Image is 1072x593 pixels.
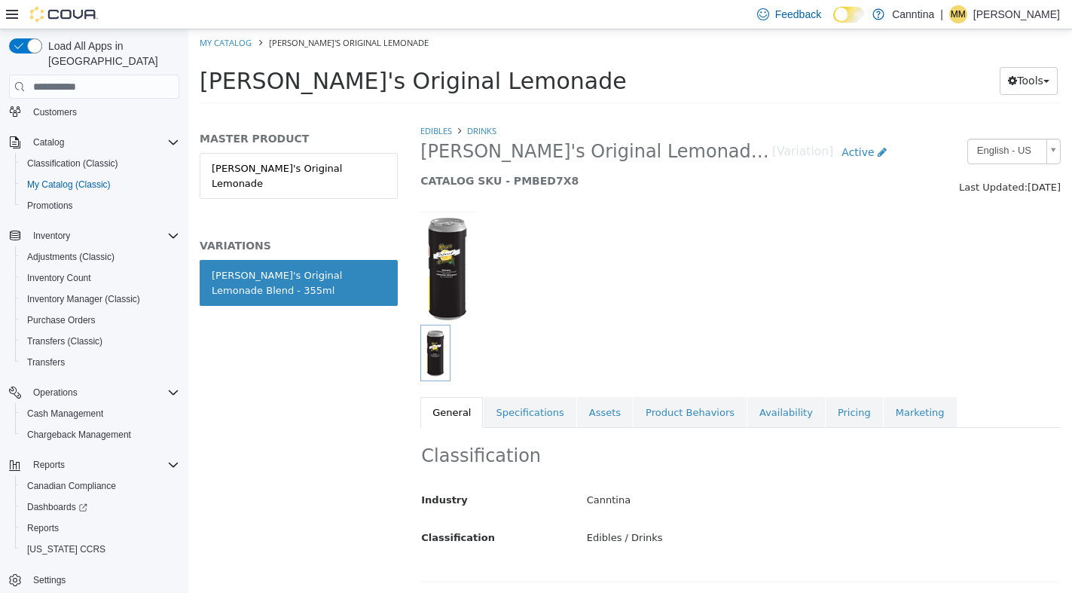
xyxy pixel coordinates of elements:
[21,519,179,537] span: Reports
[21,353,179,371] span: Transfers
[15,174,185,195] button: My Catalog (Classic)
[23,239,197,268] div: [PERSON_NAME]'s Original Lemonade Blend - 355ml
[27,522,59,534] span: Reports
[27,456,71,474] button: Reports
[11,38,438,65] span: [PERSON_NAME]'s Original Lemonade
[779,109,872,135] a: English - US
[21,197,179,215] span: Promotions
[27,133,70,151] button: Catalog
[21,269,97,287] a: Inventory Count
[15,289,185,310] button: Inventory Manager (Classic)
[839,152,872,164] span: [DATE]
[811,38,869,66] button: Tools
[27,501,87,513] span: Dashboards
[21,332,179,350] span: Transfers (Classic)
[15,403,185,424] button: Cash Management
[15,331,185,352] button: Transfers (Classic)
[3,454,185,475] button: Reports
[232,111,584,134] span: [PERSON_NAME]'s Original Lemonade Blend - 355ml
[21,540,179,558] span: Washington CCRS
[21,477,122,495] a: Canadian Compliance
[33,459,65,471] span: Reports
[21,519,65,537] a: Reports
[81,8,240,19] span: [PERSON_NAME]'s Original Lemonade
[21,540,111,558] a: [US_STATE] CCRS
[233,465,279,476] span: Industry
[21,498,93,516] a: Dashboards
[33,387,78,399] span: Operations
[695,368,768,399] a: Marketing
[232,182,286,295] img: 150
[584,117,645,129] small: [Variation]
[27,456,179,474] span: Reports
[232,145,707,158] h5: CATALOG SKU - PMBED7X8
[11,209,209,223] h5: VARIATIONS
[21,176,117,194] a: My Catalog (Classic)
[389,368,444,399] a: Assets
[33,106,77,118] span: Customers
[295,368,387,399] a: Specifications
[771,152,839,164] span: Last Updated:
[3,382,185,403] button: Operations
[775,7,821,22] span: Feedback
[27,227,179,245] span: Inventory
[232,96,264,107] a: Edibles
[21,477,179,495] span: Canadian Compliance
[279,96,308,107] a: Drinks
[21,290,179,308] span: Inventory Manager (Classic)
[21,405,179,423] span: Cash Management
[27,570,179,589] span: Settings
[445,368,558,399] a: Product Behaviors
[27,227,76,245] button: Inventory
[27,102,179,121] span: Customers
[387,458,883,484] div: Canntina
[892,5,934,23] p: Canntina
[15,267,185,289] button: Inventory Count
[21,154,179,173] span: Classification (Classic)
[973,5,1060,23] p: [PERSON_NAME]
[780,110,852,133] span: English - US
[21,426,137,444] a: Chargeback Management
[27,408,103,420] span: Cash Management
[21,353,71,371] a: Transfers
[21,405,109,423] a: Cash Management
[27,543,105,555] span: [US_STATE] CCRS
[15,497,185,518] a: Dashboards
[27,200,73,212] span: Promotions
[3,569,185,591] button: Settings
[42,38,179,69] span: Load All Apps in [GEOGRAPHIC_DATA]
[27,571,72,589] a: Settings
[233,503,307,514] span: Classification
[387,496,883,522] div: Edibles / Drinks
[559,368,637,399] a: Availability
[15,518,185,539] button: Reports
[21,248,179,266] span: Adjustments (Classic)
[30,7,98,22] img: Cova
[15,475,185,497] button: Canadian Compliance
[11,124,209,170] a: [PERSON_NAME]'s Original Lemonade
[233,415,872,439] h2: Classification
[21,426,179,444] span: Chargeback Management
[940,5,943,23] p: |
[15,310,185,331] button: Purchase Orders
[232,368,295,399] a: General
[3,101,185,123] button: Customers
[21,332,108,350] a: Transfers (Classic)
[33,574,66,586] span: Settings
[27,314,96,326] span: Purchase Orders
[951,5,966,23] span: MM
[11,8,63,19] a: My Catalog
[33,136,64,148] span: Catalog
[949,5,967,23] div: Morgan Meredith
[653,117,686,129] span: Active
[27,251,115,263] span: Adjustments (Classic)
[27,103,83,121] a: Customers
[27,384,84,402] button: Operations
[27,293,140,305] span: Inventory Manager (Classic)
[21,197,79,215] a: Promotions
[21,290,146,308] a: Inventory Manager (Classic)
[3,132,185,153] button: Catalog
[833,7,865,23] input: Dark Mode
[27,429,131,441] span: Chargeback Management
